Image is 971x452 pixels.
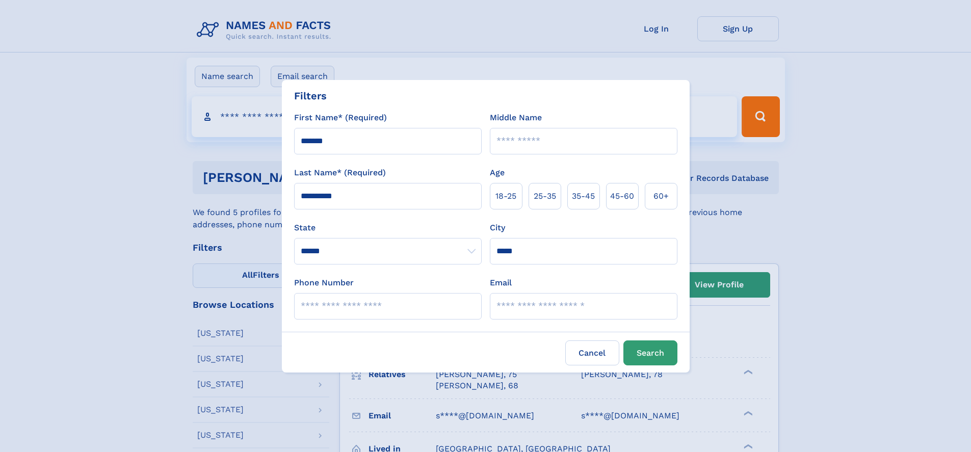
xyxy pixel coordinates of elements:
[490,277,512,289] label: Email
[565,340,619,365] label: Cancel
[294,222,482,234] label: State
[490,222,505,234] label: City
[294,277,354,289] label: Phone Number
[490,167,505,179] label: Age
[534,190,556,202] span: 25‑35
[653,190,669,202] span: 60+
[294,112,387,124] label: First Name* (Required)
[623,340,677,365] button: Search
[610,190,634,202] span: 45‑60
[294,88,327,103] div: Filters
[572,190,595,202] span: 35‑45
[294,167,386,179] label: Last Name* (Required)
[490,112,542,124] label: Middle Name
[495,190,516,202] span: 18‑25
